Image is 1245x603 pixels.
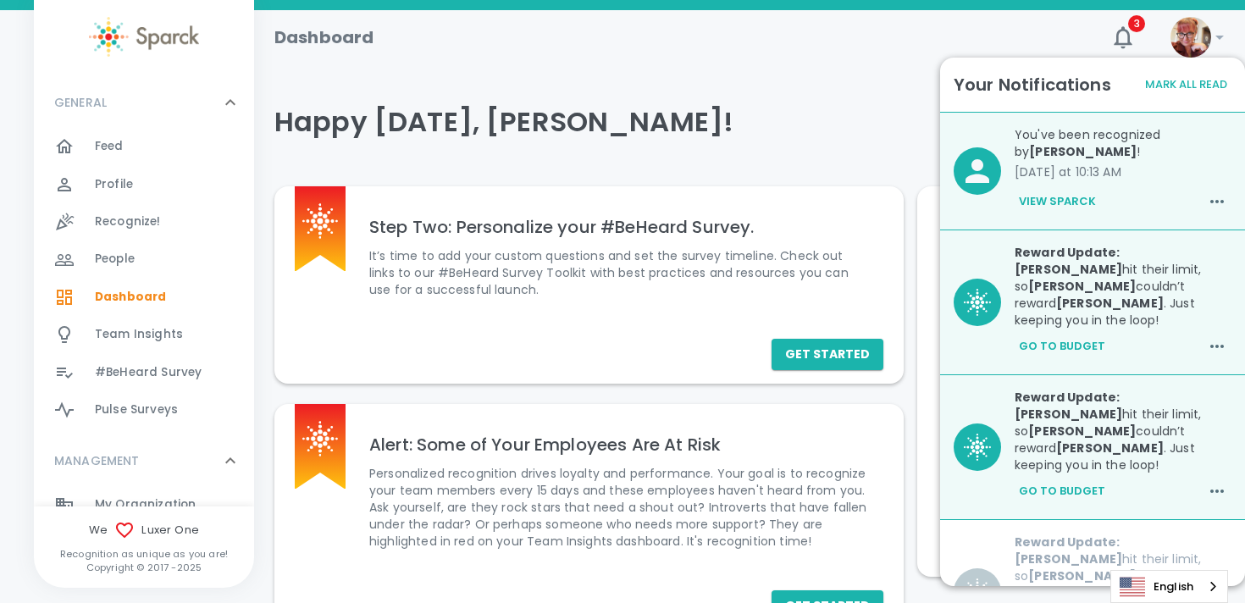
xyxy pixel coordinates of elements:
a: Dashboard [34,279,254,316]
div: GENERAL [34,77,254,128]
div: Click to Recognize! [931,257,1197,305]
span: People [95,251,135,268]
p: You've been recognized by ! [1015,126,1231,160]
span: Dashboard [95,289,166,306]
b: [PERSON_NAME] [1015,550,1122,567]
a: My Organization [34,486,254,523]
a: Team Insights [34,316,254,353]
p: It’s time to add your custom questions and set the survey timeline. Check out links to our #BeHea... [369,247,870,298]
div: Language [1110,570,1228,603]
span: We Luxer One [34,520,254,540]
b: [PERSON_NAME] [1028,567,1136,584]
img: BQaiEiBogYIGKEBX0BIgaIGLCniC+Iy7N1stMIOgAAAABJRU5ErkJggg== [964,289,991,316]
img: Sparck logo [89,17,199,57]
b: [PERSON_NAME] [1056,295,1164,312]
b: Reward Update: [1015,534,1120,550]
button: Get Started [772,339,883,370]
div: Click to Recognize! [931,312,1197,359]
b: Reward Update: [1015,389,1120,406]
p: [DATE] at 10:13 AM [1015,163,1231,180]
p: MANAGEMENT [54,452,140,469]
span: #BeHeard Survey [95,364,202,381]
img: Sparck logo [302,421,338,456]
b: [PERSON_NAME] [1015,406,1122,423]
img: Picture of Alex [1170,17,1211,58]
span: My Organization [95,496,196,513]
a: Profile [34,166,254,203]
aside: Language selected: English [1110,570,1228,603]
button: Go to Budget [1015,332,1109,361]
p: hit their limit, so couldn’t reward . Just keeping you in the loop! [1015,389,1231,473]
a: People [34,241,254,278]
span: Team Insights [95,326,183,343]
span: Pulse Surveys [95,401,178,418]
span: 3 [1128,15,1145,32]
h6: Step Two: Personalize your #BeHeard Survey. [369,213,870,241]
b: [PERSON_NAME] [1028,423,1136,440]
h4: Happy [DATE], [PERSON_NAME]! [274,105,1225,139]
b: [PERSON_NAME] [1056,440,1164,456]
button: 3 [1103,17,1143,58]
a: English [1111,571,1227,602]
b: Haleyna Garden [1056,584,1164,601]
p: hit their limit, so couldn’t reward . Just keeping you in the loop! [1015,244,1231,329]
a: #BeHeard Survey [34,354,254,391]
p: GENERAL [54,94,107,111]
h1: Dashboard [274,24,373,51]
p: Copyright © 2017 - 2025 [34,561,254,574]
div: GENERAL [34,128,254,435]
span: Profile [95,176,133,193]
button: Go to Budget [1015,477,1109,506]
b: [PERSON_NAME] [1029,143,1137,160]
img: BQaiEiBogYIGKEBX0BIgaIGLCniC+Iy7N1stMIOgAAAABJRU5ErkJggg== [964,434,991,461]
span: Recognize! [95,213,161,230]
span: Feed [95,138,124,155]
b: [PERSON_NAME] [1015,261,1122,278]
h6: Your Notifications [954,71,1111,98]
a: Pulse Surveys [34,391,254,429]
button: Mark All Read [1141,72,1231,98]
a: Recognize! [34,203,254,241]
div: Click to Recognize! [931,366,1137,413]
b: Reward Update: [1015,244,1120,261]
b: [PERSON_NAME] [1028,278,1136,295]
p: Personalized recognition drives loyalty and performance. Your goal is to recognize your team memb... [369,465,870,550]
h6: Alert: Some of Your Employees Are At Risk [369,431,870,458]
button: View Sparck [1015,187,1100,216]
div: MANAGEMENT [34,435,254,486]
a: Feed [34,128,254,165]
a: Sparck logo [34,17,254,57]
p: Recognition as unique as you are! [34,547,254,561]
img: Sparck logo [302,203,338,239]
